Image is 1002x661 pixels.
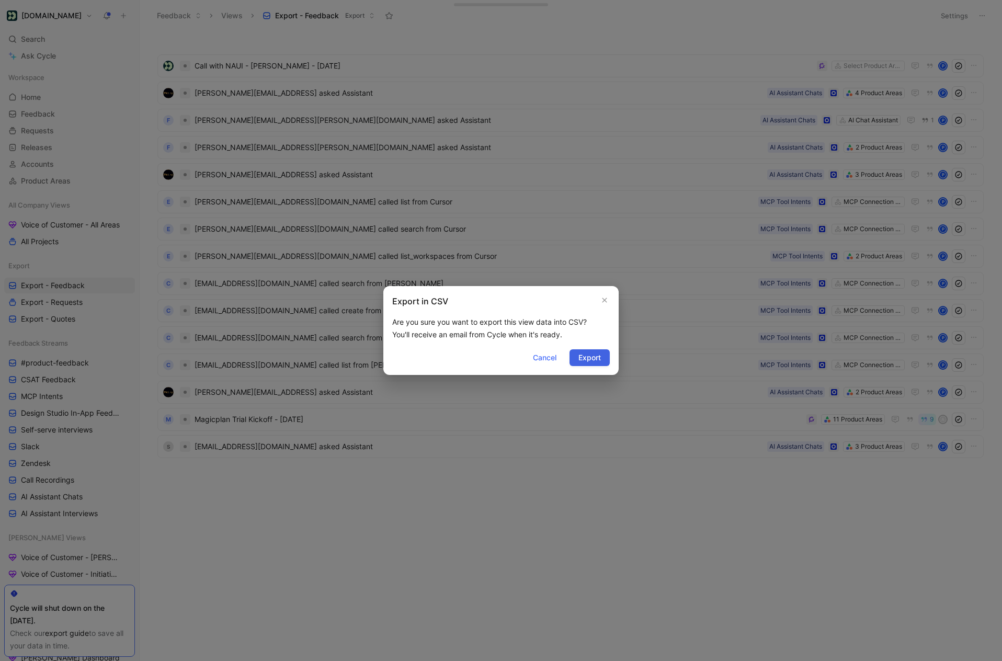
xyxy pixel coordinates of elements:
button: Export [570,349,610,366]
h2: Export in CSV [392,295,448,307]
span: Cancel [533,351,556,364]
button: Cancel [524,349,565,366]
span: Export [578,351,601,364]
div: Are you sure you want to export this view data into CSV? You'll receive an email from Cycle when ... [392,316,610,341]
